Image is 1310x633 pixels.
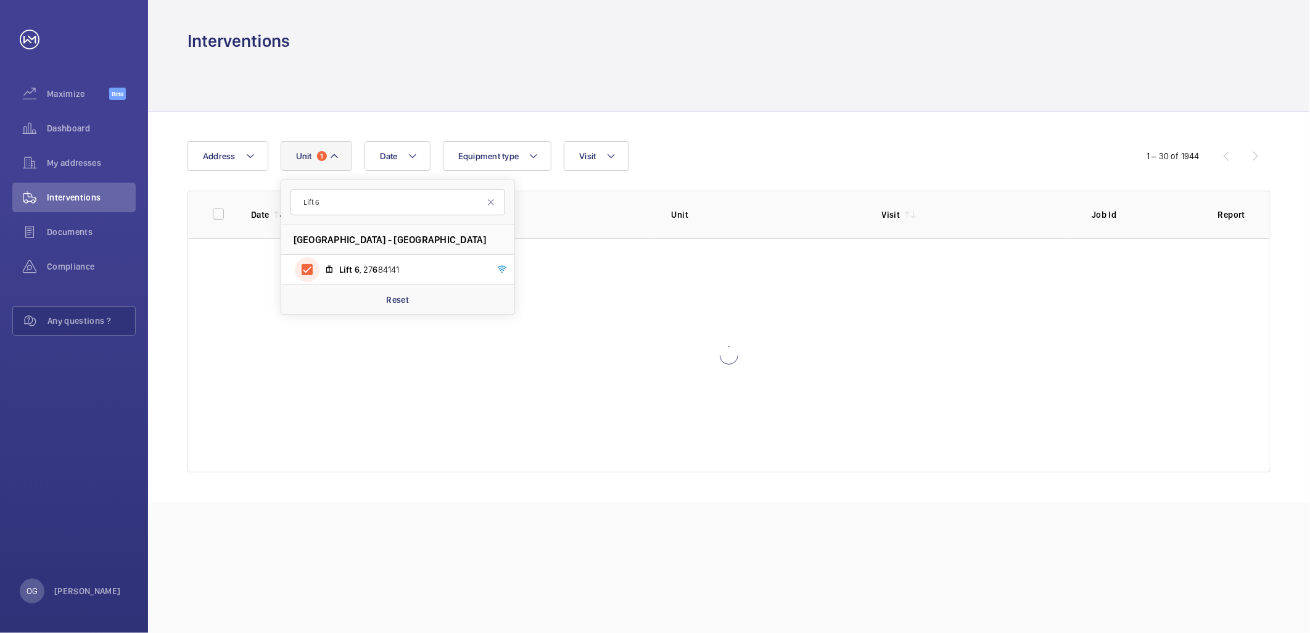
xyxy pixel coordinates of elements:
p: Reset [386,294,409,306]
p: Visit [882,209,900,221]
span: [GEOGRAPHIC_DATA] - [GEOGRAPHIC_DATA] [294,233,487,246]
span: 6 [373,265,378,275]
input: Search by unit or address [290,189,505,215]
span: Visit [579,151,596,161]
p: Job Id [1092,209,1198,221]
span: My addresses [47,157,136,169]
p: [PERSON_NAME] [54,585,121,597]
span: Beta [109,88,126,100]
p: OG [27,585,38,597]
p: Date [251,209,269,221]
button: Unit1 [281,141,352,171]
span: Lift [339,265,353,275]
span: 6 [355,265,360,275]
button: Equipment type [443,141,552,171]
p: Unit [672,209,862,221]
span: Address [203,151,236,161]
h1: Interventions [187,30,290,52]
button: Visit [564,141,628,171]
div: 1 – 30 of 1944 [1147,150,1200,162]
span: Compliance [47,260,136,273]
span: , 27 84141 [339,263,482,276]
span: Date [380,151,398,161]
button: Date [365,141,430,171]
p: Report [1218,209,1245,221]
span: Documents [47,226,136,238]
span: Dashboard [47,122,136,134]
span: Unit [296,151,312,161]
span: Any questions ? [47,315,135,327]
span: Maximize [47,88,109,100]
span: 1 [317,151,327,161]
span: Equipment type [458,151,519,161]
span: Interventions [47,191,136,204]
p: Address [461,209,652,221]
button: Address [187,141,268,171]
